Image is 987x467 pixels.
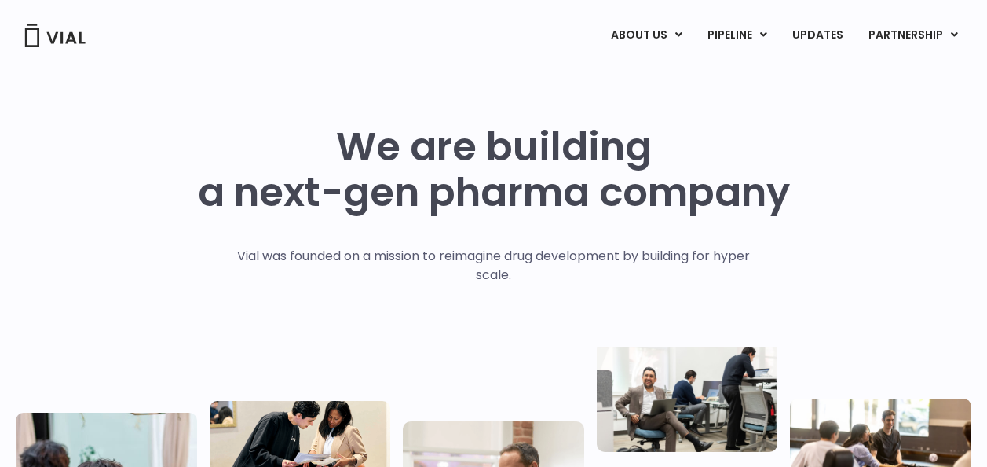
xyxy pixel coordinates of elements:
[856,22,971,49] a: PARTNERSHIPMenu Toggle
[780,22,855,49] a: UPDATES
[221,247,766,285] p: Vial was founded on a mission to reimagine drug development by building for hyper scale.
[597,342,778,452] img: Three people working in an office
[598,22,694,49] a: ABOUT USMenu Toggle
[198,124,790,215] h1: We are building a next-gen pharma company
[695,22,779,49] a: PIPELINEMenu Toggle
[24,24,86,47] img: Vial Logo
